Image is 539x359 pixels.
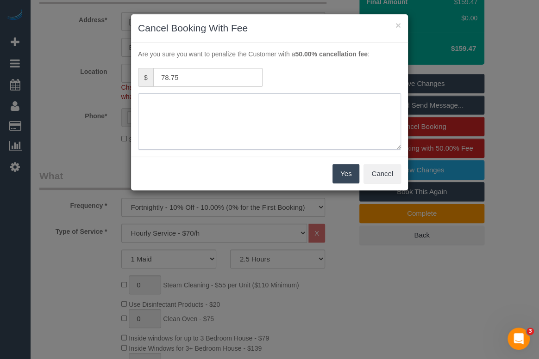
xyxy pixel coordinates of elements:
[364,164,401,183] button: Cancel
[395,20,401,30] button: ×
[138,68,153,87] span: $
[131,14,408,190] sui-modal: Cancel Booking With Fee
[295,50,367,58] strong: 50.00% cancellation fee
[526,328,534,335] span: 3
[508,328,530,350] iframe: Intercom live chat
[138,21,401,35] h3: Cancel Booking With Fee
[138,49,401,59] p: Are you sure you want to penalize the Customer with a :
[332,164,359,183] button: Yes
